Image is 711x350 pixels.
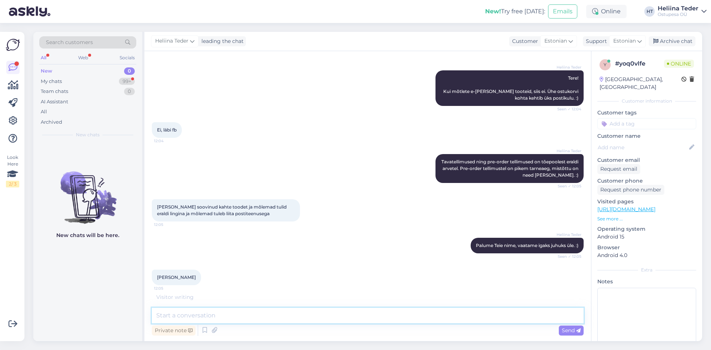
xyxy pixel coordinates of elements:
input: Add name [598,143,688,151]
span: Seen ✓ 12:05 [554,254,581,259]
img: No chats [33,158,142,225]
p: Customer phone [597,177,696,185]
div: Archived [41,119,62,126]
span: New chats [76,131,100,138]
div: Online [586,5,627,18]
div: [GEOGRAPHIC_DATA], [GEOGRAPHIC_DATA] [600,76,681,91]
div: Visitor writing [152,293,584,301]
button: Emails [548,4,577,19]
div: Request email [597,164,640,174]
p: Customer email [597,156,696,164]
span: Palume Teie nime, vaatame igaks juhuks üle. :) [476,243,578,248]
div: 99+ [119,78,135,85]
div: 0 [124,67,135,75]
span: Online [664,60,694,68]
div: Look Here [6,154,19,187]
p: Browser [597,244,696,251]
div: 2 / 3 [6,181,19,187]
div: Try free [DATE]: [485,7,545,16]
p: Customer name [597,132,696,140]
div: Heliina Teder [658,6,698,11]
span: Estonian [544,37,567,45]
span: [PERSON_NAME] [157,274,196,280]
span: Seen ✓ 12:04 [554,106,581,112]
span: Heliina Teder [554,64,581,70]
div: Extra [597,267,696,273]
p: See more ... [597,216,696,222]
a: [URL][DOMAIN_NAME] [597,206,655,213]
p: Operating system [597,225,696,233]
div: Private note [152,326,196,336]
div: Socials [118,53,136,63]
a: Heliina TederOstupesa OÜ [658,6,707,17]
div: Team chats [41,88,68,95]
span: Seen ✓ 12:05 [554,183,581,189]
span: Tavatellimused ning pre-order tellimused on tõepoolest eraldi arvetel. Pre-order tellimustel on p... [441,159,580,178]
div: Support [583,37,607,45]
span: Heliina Teder [554,232,581,237]
div: My chats [41,78,62,85]
div: Request phone number [597,185,664,195]
span: 12:05 [154,222,182,227]
div: All [39,53,48,63]
p: Android 15 [597,233,696,241]
div: 0 [124,88,135,95]
span: Heliina Teder [554,148,581,154]
span: Ei, läbi fb [157,127,177,133]
div: # yoq0vlfe [615,59,664,68]
span: 12:04 [154,138,182,144]
div: Ostupesa OÜ [658,11,698,17]
span: Estonian [613,37,636,45]
b: New! [485,8,501,15]
div: Web [77,53,90,63]
span: 12:05 [154,286,182,291]
p: Customer tags [597,109,696,117]
p: Notes [597,278,696,286]
p: New chats will be here. [56,231,119,239]
div: HT [644,6,655,17]
span: y [604,62,607,67]
p: Visited pages [597,198,696,206]
div: Customer [509,37,538,45]
span: Search customers [46,39,93,46]
div: All [41,108,47,116]
div: Customer information [597,98,696,104]
div: Archive chat [649,36,695,46]
div: AI Assistant [41,98,68,106]
img: Askly Logo [6,38,20,52]
div: leading the chat [198,37,244,45]
span: Heliina Teder [155,37,188,45]
p: Android 4.0 [597,251,696,259]
span: . [194,294,195,300]
span: [PERSON_NAME] soovinud kahte toodet ja mõlemad tulid eraldi lingina ja mõlemad tuleb liita postit... [157,204,288,216]
input: Add a tag [597,118,696,129]
span: Send [562,327,581,334]
div: New [41,67,52,75]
